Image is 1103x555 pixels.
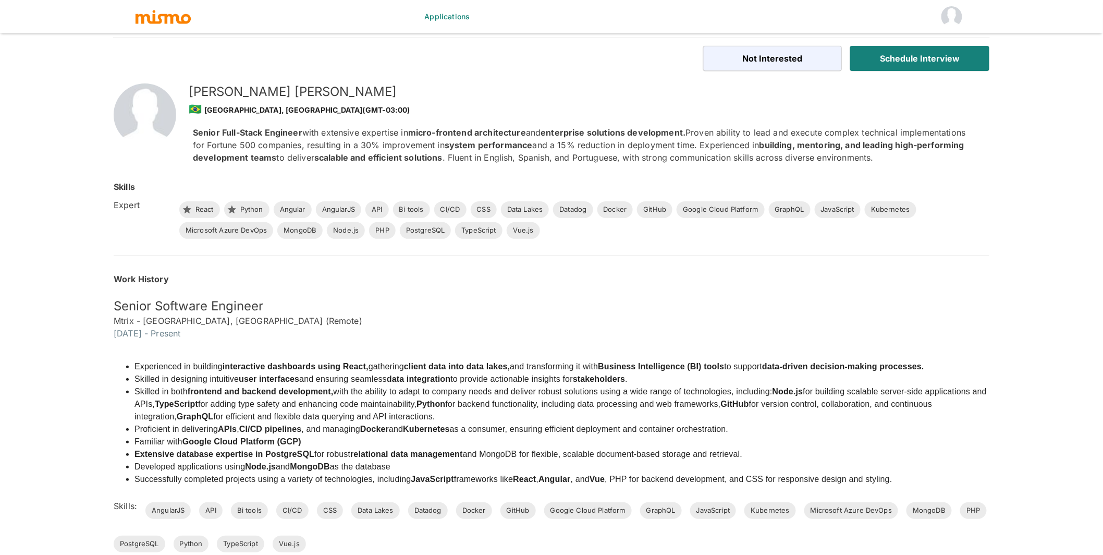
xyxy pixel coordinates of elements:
[276,505,309,516] span: CI/CD
[906,505,952,516] span: MongoDB
[351,505,400,516] span: Data Lakes
[114,83,176,146] img: 2Q==
[189,204,220,215] span: React
[416,400,445,408] strong: Python
[114,315,989,327] h6: Mtrix - [GEOGRAPHIC_DATA], [GEOGRAPHIC_DATA] (Remote)
[114,273,989,285] h6: Work History
[114,298,989,315] h5: Senior Software Engineer
[455,225,503,236] span: TypeScript
[804,505,898,516] span: Microsoft Azure DevOps
[360,425,389,433] strong: Docker
[134,436,989,448] li: Familiar with
[179,225,273,236] span: Microsoft Azure DevOps
[553,204,593,215] span: Datadog
[408,127,526,138] strong: micro-frontend architecture
[177,412,213,421] strong: GraphQL
[114,539,165,549] span: PostgreSQL
[597,204,633,215] span: Docker
[640,505,682,516] span: GraphQL
[134,448,989,461] li: for robust and MongoDB for flexible, scalable document-based storage and retrieval.
[189,83,973,100] h5: [PERSON_NAME] [PERSON_NAME]
[155,400,198,408] strong: TypeScript
[507,225,540,236] span: Vue.js
[199,505,222,516] span: API
[400,225,451,236] span: PostgreSQL
[941,6,962,27] img: Kaelio HM
[434,204,467,215] span: CI/CD
[114,180,135,193] h6: Skills
[369,225,395,236] span: PHP
[134,423,989,436] li: Proficient in delivering , , and managing and as a consumer, ensuring efficient deployment and co...
[218,425,237,433] strong: APIs
[403,425,450,433] strong: Kubernetes
[290,462,330,471] strong: MongoDB
[239,425,302,433] strong: CI/CD pipelines
[145,505,191,516] span: AngularJS
[404,362,510,371] strong: client data into data lakes,
[677,204,764,215] span: Google Cloud Platform
[231,505,268,516] span: Bi tools
[273,539,306,549] span: Vue.js
[174,539,209,549] span: Python
[500,505,536,516] span: GitHub
[188,387,334,396] strong: frontend and backend development,
[703,46,842,71] button: Not Interested
[387,375,450,383] strong: data integration
[193,126,973,164] p: with extensive expertise in and Proven ability to lead and execute complex technical implementati...
[541,127,685,138] strong: enterprise solutions development.
[598,362,724,371] strong: Business Intelligence (BI) tools
[538,475,571,484] strong: Angular
[316,204,361,215] span: AngularJS
[277,225,323,236] span: MongoDB
[513,475,536,484] strong: React
[327,225,365,236] span: Node.js
[960,505,986,516] span: PHP
[317,505,343,516] span: CSS
[850,46,989,71] button: Schedule Interview
[134,373,989,385] li: Skilled in designing intuitive and ensuring seamless to provide actionable insights for .
[134,473,989,486] li: Successfully completed projects using a variety of technologies, including frameworks like , , an...
[637,204,672,215] span: GitHub
[762,362,924,371] strong: data-driven decision-making processes.
[690,505,737,516] span: JavaScript
[223,362,369,371] strong: interactive dashboards using React,
[456,505,492,516] span: Docker
[182,437,301,446] strong: Google Cloud Platform (GCP)
[134,385,989,423] li: Skilled in both with the ability to adapt to company needs and deliver robust solutions using a w...
[134,450,314,459] strong: Extensive database expertise in PostgreSQL
[769,204,811,215] span: GraphQL
[239,375,299,383] strong: user interfaces
[189,103,202,115] span: 🇧🇷
[865,204,916,215] span: Kubernetes
[721,400,749,408] strong: GitHub
[134,461,989,473] li: Developed applications using and as the database
[350,450,463,459] strong: relational data management
[408,505,448,516] span: Datadog
[445,140,533,150] strong: system performance
[245,462,276,471] strong: Node.js
[365,204,388,215] span: API
[393,204,430,215] span: Bi tools
[189,100,973,118] div: [GEOGRAPHIC_DATA], [GEOGRAPHIC_DATA] (GMT-03:00)
[134,9,192,25] img: logo
[590,475,605,484] strong: Vue
[234,204,269,215] span: Python
[471,204,497,215] span: CSS
[411,475,454,484] strong: JavaScript
[134,360,989,373] li: Experienced in building gathering and transforming it with to support
[114,327,989,340] h6: [DATE] - Present
[114,199,171,211] h6: Expert
[274,204,312,215] span: Angular
[114,500,137,512] h6: Skills:
[217,539,264,549] span: TypeScript
[501,204,549,215] span: Data Lakes
[544,505,632,516] span: Google Cloud Platform
[314,152,443,163] strong: scalable and efficient solutions
[193,127,302,138] strong: Senior Full-Stack Engineer
[573,375,626,383] strong: stakeholders
[773,387,803,396] strong: Node.js
[815,204,861,215] span: JavaScript
[744,505,796,516] span: Kubernetes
